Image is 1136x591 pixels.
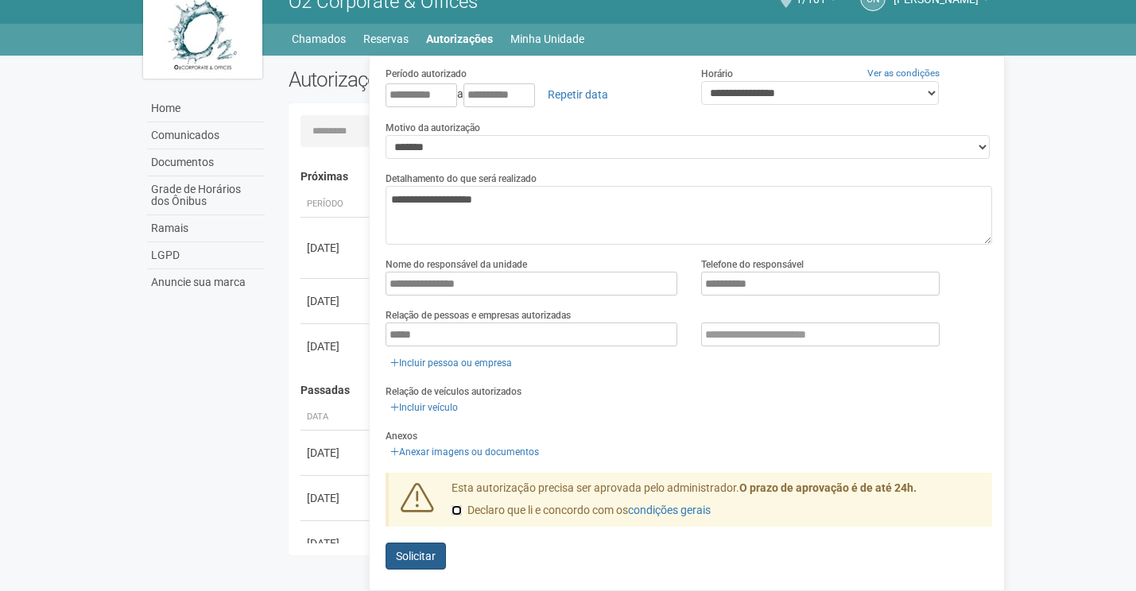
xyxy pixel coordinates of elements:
label: Detalhamento do que será realizado [386,172,537,186]
a: condições gerais [628,504,711,516]
div: [DATE] [307,338,366,354]
a: Incluir veículo [386,399,463,416]
h4: Passadas [300,384,982,396]
strong: O prazo de aprovação é de até 24h. [739,481,917,494]
a: LGPD [147,242,265,269]
a: Minha Unidade [510,28,584,50]
th: Período [300,191,372,218]
a: Ver as condições [867,68,940,79]
div: [DATE] [307,293,366,309]
a: Incluir pessoa ou empresa [386,354,517,372]
a: Documentos [147,149,265,176]
label: Nome do responsável da unidade [386,257,527,272]
label: Horário [701,67,733,81]
th: Data [300,404,372,431]
a: Ramais [147,215,265,242]
a: Autorizações [426,28,493,50]
label: Declaro que li e concordo com os [452,503,711,519]
a: Grade de Horários dos Ônibus [147,176,265,215]
a: Home [147,95,265,122]
div: [DATE] [307,535,366,551]
div: Esta autorização precisa ser aprovada pelo administrador. [440,481,993,527]
div: [DATE] [307,240,366,256]
label: Anexos [386,429,417,443]
label: Relação de veículos autorizados [386,384,521,399]
a: Anuncie sua marca [147,269,265,295]
span: Solicitar [396,550,436,562]
a: Anexar imagens ou documentos [386,443,544,461]
input: Declaro que li e concordo com oscondições gerais [452,505,462,516]
div: [DATE] [307,445,366,461]
a: Reservas [363,28,409,50]
a: Chamados [292,28,346,50]
a: Comunicados [147,122,265,149]
label: Motivo da autorização [386,121,480,135]
a: Repetir data [537,81,618,108]
div: [DATE] [307,490,366,506]
label: Período autorizado [386,67,467,81]
button: Solicitar [386,543,446,570]
h4: Próximas [300,171,982,183]
label: Telefone do responsável [701,257,804,272]
h2: Autorizações [289,68,629,91]
label: Relação de pessoas e empresas autorizadas [386,308,571,323]
div: a [386,81,677,108]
